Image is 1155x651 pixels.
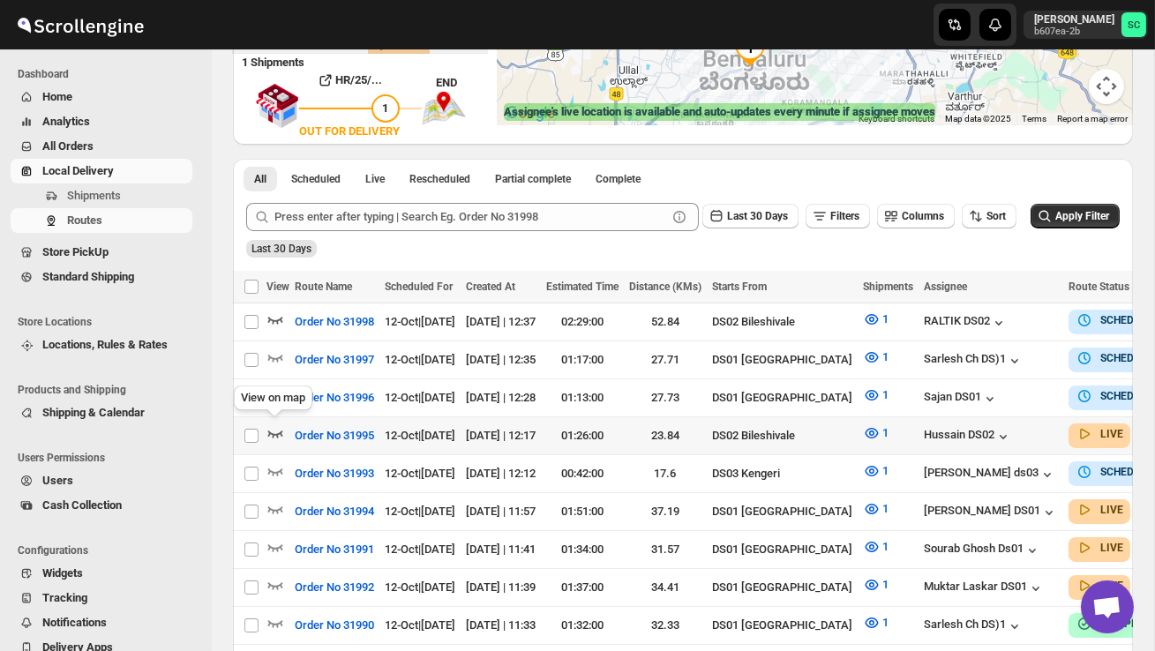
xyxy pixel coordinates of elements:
[863,281,913,293] span: Shipments
[295,427,374,445] span: Order No 31995
[466,427,536,445] div: [DATE] | 12:17
[284,535,385,564] button: Order No 31991
[11,333,192,357] button: Locations, Rules & Rates
[1089,69,1124,104] button: Map camera controls
[11,183,192,208] button: Shipments
[295,617,374,634] span: Order No 31990
[882,350,889,363] span: 1
[852,533,899,561] button: 1
[712,389,852,407] div: DS01 [GEOGRAPHIC_DATA]
[501,102,559,125] img: Google
[712,313,852,331] div: DS02 Bileshivale
[1022,114,1046,123] a: Terms (opens in new tab)
[546,465,619,483] div: 00:42:00
[501,102,559,125] a: Open this area in Google Maps (opens a new window)
[18,451,199,465] span: Users Permissions
[852,305,899,333] button: 1
[284,308,385,336] button: Order No 31998
[284,611,385,640] button: Order No 31990
[466,579,536,596] div: [DATE] | 11:39
[295,389,374,407] span: Order No 31996
[902,210,944,222] span: Columns
[1100,504,1123,516] b: LIVE
[42,90,72,103] span: Home
[924,314,1008,332] button: RALTIK DS02
[1024,11,1148,39] button: User menu
[284,573,385,602] button: Order No 31992
[629,281,701,293] span: Distance (KMs)
[385,505,455,518] span: 12-Oct | [DATE]
[18,67,199,81] span: Dashboard
[1100,428,1123,440] b: LIVE
[295,351,374,369] span: Order No 31997
[877,204,955,228] button: Columns
[852,609,899,637] button: 1
[546,503,619,520] div: 01:51:00
[365,172,385,186] span: Live
[42,406,145,419] span: Shipping & Calendar
[882,388,889,401] span: 1
[629,503,701,520] div: 37.19
[274,203,667,231] input: Press enter after typing | Search Eg. Order No 31998
[385,315,455,328] span: 12-Oct | [DATE]
[295,503,374,520] span: Order No 31994
[385,467,455,480] span: 12-Oct | [DATE]
[924,504,1058,521] div: [PERSON_NAME] DS01
[924,617,1024,635] button: Sarlesh Ch DS)1
[42,164,114,177] span: Local Delivery
[11,610,192,635] button: Notifications
[924,352,1024,370] div: Sarlesh Ch DS)1
[712,427,852,445] div: DS02 Bileshivale
[882,540,889,553] span: 1
[852,571,899,599] button: 1
[712,503,852,520] div: DS01 [GEOGRAPHIC_DATA]
[882,312,889,325] span: 1
[852,381,899,409] button: 1
[504,103,935,121] label: Assignee's live location is available and auto-updates every minute if assignee moves
[18,383,199,397] span: Products and Shipping
[336,73,383,86] b: HR/25/...
[924,542,1041,559] button: Sourab Ghosh Ds01
[233,47,304,69] b: 1 Shipments
[546,281,619,293] span: Estimated Time
[702,204,799,228] button: Last 30 Days
[629,465,701,483] div: 17.6
[546,579,619,596] div: 01:37:00
[67,189,121,202] span: Shipments
[596,172,641,186] span: Complete
[924,281,967,293] span: Assignee
[42,115,90,128] span: Analytics
[546,351,619,369] div: 01:17:00
[882,616,889,629] span: 1
[546,427,619,445] div: 01:26:00
[295,541,374,558] span: Order No 31991
[629,389,701,407] div: 27.73
[466,503,536,520] div: [DATE] | 11:57
[806,204,870,228] button: Filters
[629,427,701,445] div: 23.84
[466,465,536,483] div: [DATE] | 12:12
[11,493,192,518] button: Cash Collection
[244,167,277,191] button: All routes
[945,114,1011,123] span: Map data ©2025
[284,422,385,450] button: Order No 31995
[466,541,536,558] div: [DATE] | 11:41
[546,617,619,634] div: 01:32:00
[924,390,999,408] div: Sajan DS01
[1057,114,1128,123] a: Report a map error
[422,92,466,125] img: trip_end.png
[295,313,374,331] span: Order No 31998
[436,74,488,92] div: END
[1031,204,1120,228] button: Apply Filter
[42,338,168,351] span: Locations, Rules & Rates
[1100,580,1123,592] b: LIVE
[295,281,352,293] span: Route Name
[266,281,289,293] span: View
[42,591,87,604] span: Tracking
[1034,12,1114,26] p: [PERSON_NAME]
[11,109,192,134] button: Analytics
[712,351,852,369] div: DS01 [GEOGRAPHIC_DATA]
[732,31,768,66] div: 1
[1076,577,1123,595] button: LIVE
